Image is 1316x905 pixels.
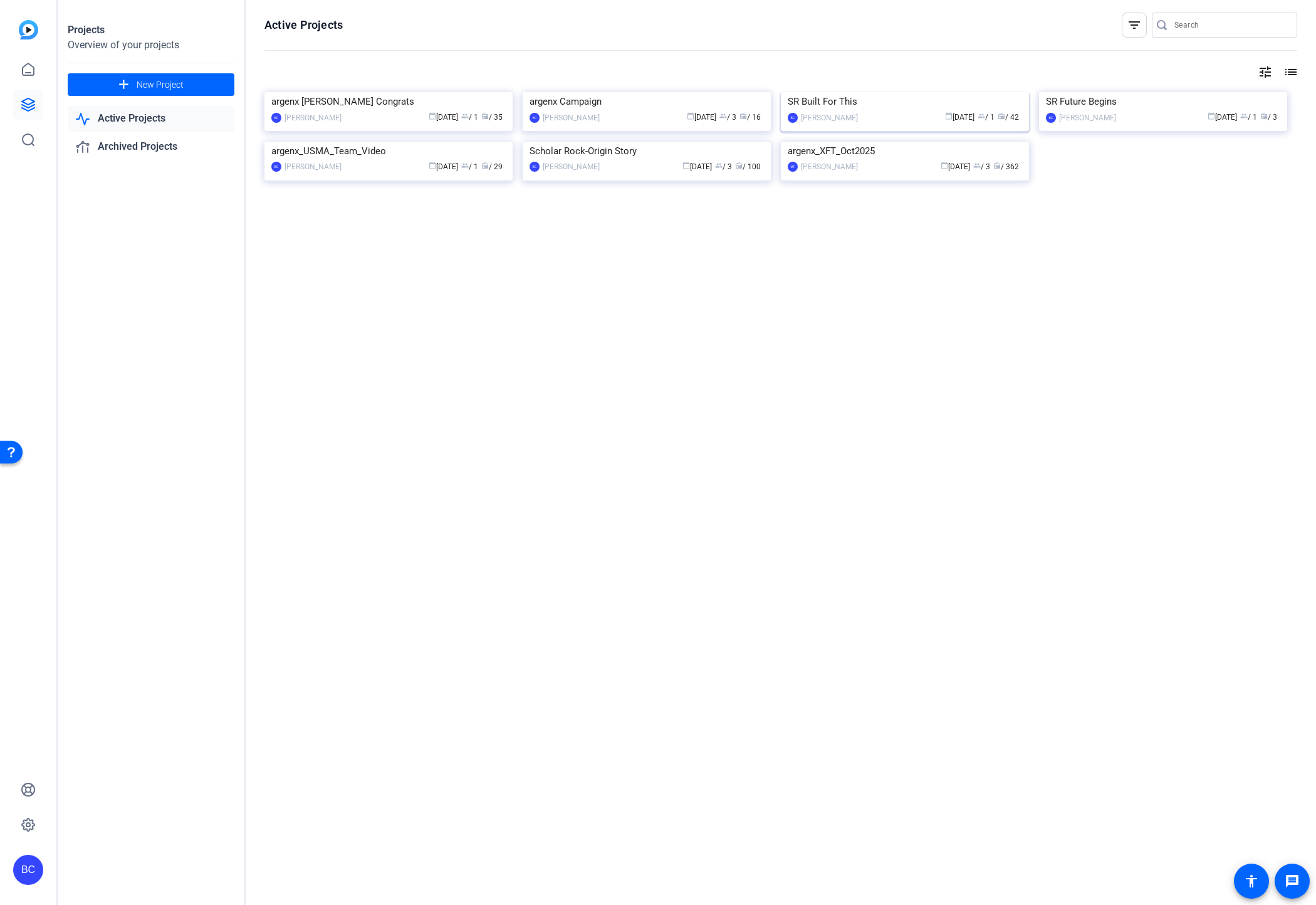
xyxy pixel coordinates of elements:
input: Search [1174,18,1287,33]
span: [DATE] [429,113,458,122]
span: calendar_today [941,162,948,169]
span: [DATE] [429,162,458,171]
div: SR Future Begins [1046,92,1280,111]
span: group [973,162,981,169]
div: BC [530,113,540,123]
div: argenx_XFT_Oct2025 [788,142,1022,160]
span: / 1 [978,113,995,122]
div: [PERSON_NAME] [1059,112,1116,124]
div: BC [271,113,281,123]
span: / 16 [739,113,761,122]
span: radio [481,162,489,169]
span: radio [998,112,1005,120]
div: argenx_USMA_Team_Video [271,142,506,160]
span: group [978,112,985,120]
span: / 42 [998,113,1019,122]
span: radio [481,112,489,120]
div: [PERSON_NAME] [285,112,342,124]
div: Projects [68,23,234,38]
div: argenx Campaign [530,92,764,111]
div: argenx [PERSON_NAME] Congrats [271,92,506,111]
span: group [715,162,723,169]
span: / 1 [461,162,478,171]
img: blue-gradient.svg [19,20,38,39]
div: BC [788,113,798,123]
h1: Active Projects [264,18,343,33]
span: group [461,112,469,120]
span: / 29 [481,162,503,171]
mat-icon: list [1282,65,1297,80]
a: Active Projects [68,106,234,132]
span: / 1 [461,113,478,122]
span: radio [739,112,747,120]
span: radio [1260,112,1268,120]
span: radio [993,162,1001,169]
mat-icon: add [116,77,132,93]
div: BC [271,162,281,172]
mat-icon: tune [1258,65,1273,80]
mat-icon: filter_list [1127,18,1142,33]
span: / 35 [481,113,503,122]
span: group [1240,112,1248,120]
span: / 3 [715,162,732,171]
span: / 3 [719,113,736,122]
div: SR Built For This [788,92,1022,111]
span: / 362 [993,162,1019,171]
span: group [719,112,727,120]
span: [DATE] [687,113,716,122]
div: BC [13,855,43,885]
div: BC [1046,113,1056,123]
mat-icon: accessibility [1244,874,1259,889]
button: New Project [68,73,234,96]
span: calendar_today [1208,112,1215,120]
div: Scholar Rock-Origin Story [530,142,764,160]
span: [DATE] [1208,113,1237,122]
div: [PERSON_NAME] [543,112,600,124]
span: calendar_today [429,162,436,169]
div: [PERSON_NAME] [543,160,600,173]
div: [PERSON_NAME] [801,112,858,124]
span: radio [735,162,743,169]
span: calendar_today [429,112,436,120]
span: calendar_today [687,112,694,120]
span: group [461,162,469,169]
div: BC [530,162,540,172]
div: Overview of your projects [68,38,234,53]
span: New Project [137,78,184,92]
a: Archived Projects [68,134,234,160]
span: / 1 [1240,113,1257,122]
mat-icon: message [1285,874,1300,889]
div: MF [788,162,798,172]
span: / 3 [973,162,990,171]
span: / 100 [735,162,761,171]
span: [DATE] [945,113,974,122]
span: calendar_today [945,112,953,120]
div: [PERSON_NAME] [801,160,858,173]
span: calendar_today [682,162,690,169]
span: [DATE] [682,162,712,171]
span: / 3 [1260,113,1277,122]
span: [DATE] [941,162,970,171]
div: [PERSON_NAME] [285,160,342,173]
